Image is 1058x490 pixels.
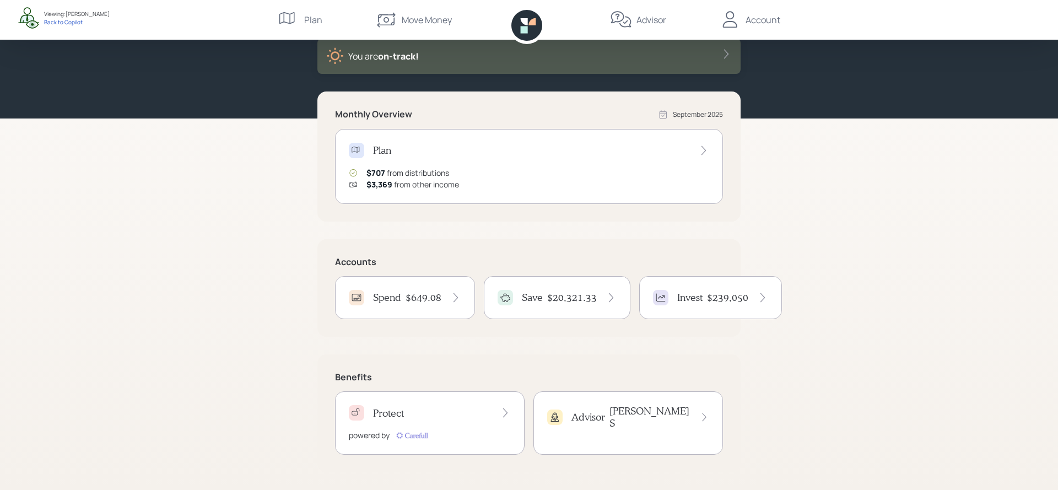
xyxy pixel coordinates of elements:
h4: $649.08 [406,292,441,304]
div: Advisor [636,13,666,26]
div: Plan [304,13,322,26]
span: on‑track! [378,50,419,62]
div: powered by [349,429,390,441]
img: carefull-M2HCGCDH.digested.png [394,430,429,441]
h5: Monthly Overview [335,109,412,120]
h5: Accounts [335,257,723,267]
h4: Save [522,292,543,304]
h4: Spend [373,292,401,304]
img: sunny-XHVQM73Q.digested.png [326,47,344,65]
h4: $239,050 [707,292,748,304]
div: from other income [366,179,459,190]
h4: Plan [373,144,391,157]
h4: Advisor [571,411,605,423]
div: Move Money [402,13,452,26]
div: from distributions [366,167,449,179]
div: September 2025 [673,110,723,120]
div: Account [746,13,780,26]
h5: Benefits [335,372,723,383]
h4: $20,321.33 [547,292,597,304]
div: You are [348,50,419,63]
div: Viewing: [PERSON_NAME] [44,10,110,18]
h4: Protect [373,407,404,419]
span: $707 [366,168,385,178]
span: $3,369 [366,179,392,190]
div: Back to Copilot [44,18,110,26]
h4: [PERSON_NAME] S [609,405,690,429]
h4: Invest [677,292,703,304]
